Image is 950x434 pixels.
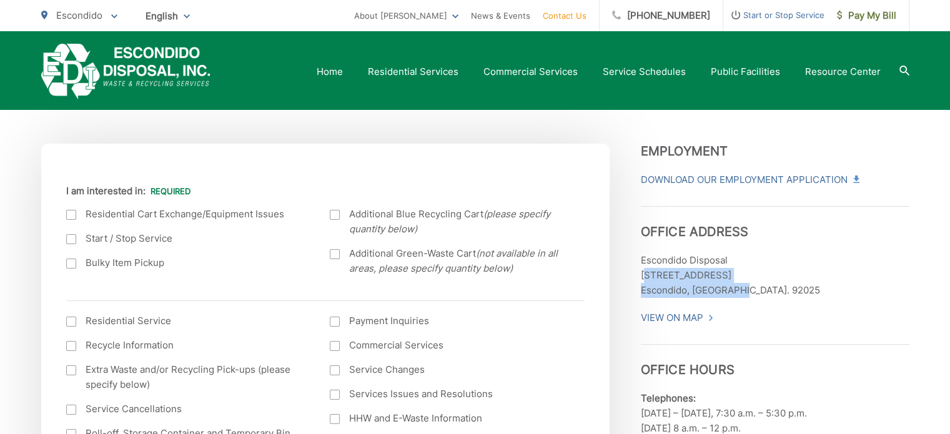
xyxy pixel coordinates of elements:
label: Extra Waste and/or Recycling Pick-ups (please specify below) [66,362,305,392]
a: Contact Us [543,8,586,23]
label: Residential Cart Exchange/Equipment Issues [66,207,305,222]
a: Download Our Employment Application [641,172,858,187]
h3: Employment [641,144,909,159]
a: Home [317,64,343,79]
a: Public Facilities [711,64,780,79]
label: Bulky Item Pickup [66,255,305,270]
a: Resource Center [805,64,881,79]
a: Service Schedules [603,64,686,79]
a: Commercial Services [483,64,578,79]
label: HHW and E-Waste Information [330,411,569,426]
label: Services Issues and Resolutions [330,387,569,402]
span: Additional Green-Waste Cart [349,246,569,276]
label: I am interested in: [66,185,190,197]
label: Recycle Information [66,338,305,353]
label: Commercial Services [330,338,569,353]
a: View On Map [641,310,714,325]
label: Start / Stop Service [66,231,305,246]
span: Escondido [56,9,102,21]
h3: Office Hours [641,344,909,377]
a: News & Events [471,8,530,23]
span: Pay My Bill [837,8,896,23]
a: EDCD logo. Return to the homepage. [41,44,210,99]
label: Service Cancellations [66,402,305,417]
label: Payment Inquiries [330,313,569,328]
a: Residential Services [368,64,458,79]
span: English [136,5,199,27]
span: Additional Blue Recycling Cart [349,207,569,237]
label: Service Changes [330,362,569,377]
a: About [PERSON_NAME] [354,8,458,23]
h3: Office Address [641,206,909,239]
label: Residential Service [66,313,305,328]
p: Escondido Disposal [STREET_ADDRESS] Escondido, [GEOGRAPHIC_DATA]. 92025 [641,253,909,298]
b: Telephones: [641,392,696,404]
